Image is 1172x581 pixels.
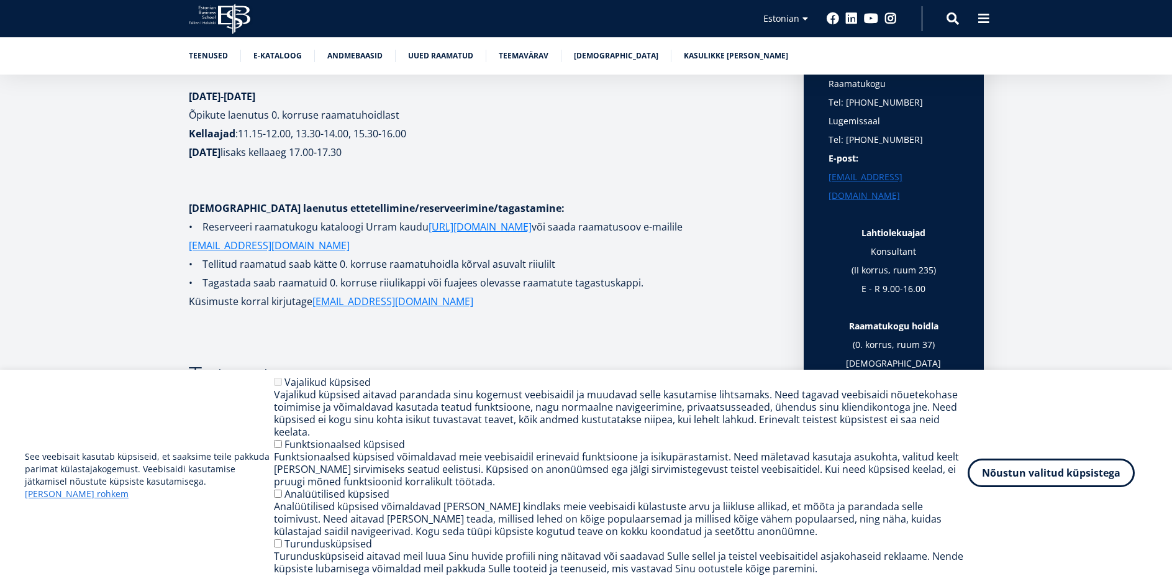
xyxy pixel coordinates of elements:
a: Linkedin [845,12,858,25]
a: Uued raamatud [408,50,473,62]
a: Teemavärav [499,50,548,62]
b: 11.15-12.00, 13.30-14.00, 15.30-16.00 [238,127,406,140]
p: See veebisait kasutab küpsiseid, et saaksime teile pakkuda parimat külastajakogemust. Veebisaidi ... [25,451,274,500]
p: Tel: [PHONE_NUMBER] Lugemissaal [829,93,959,130]
p: : [189,106,779,162]
label: Vajalikud küpsised [284,375,371,389]
p: (0. korrus, ruum 37) [DEMOGRAPHIC_DATA] [829,317,959,391]
label: Turundusküpsised [284,537,372,551]
p: Raamatukogu [829,56,959,93]
a: Facebook [827,12,839,25]
div: Turundusküpsiseid aitavad meil luua Sinu huvide profiili ning näitavad või saadavad Sulle sellel ... [274,550,968,575]
p: • Tellitud raamatud saab kätte 0. korruse raamatuhoidla kõrval asuvalt riiulilt [189,255,779,273]
b: lisaks kellaaeg 17.00-17.30 [220,145,342,159]
p: Küsimuste korral kirjutage [189,292,779,311]
a: [DEMOGRAPHIC_DATA] [574,50,658,62]
a: [EMAIL_ADDRESS][DOMAIN_NAME] [829,168,959,205]
a: [EMAIL_ADDRESS][DOMAIN_NAME] [312,292,473,311]
a: [EMAIL_ADDRESS][DOMAIN_NAME] [189,236,350,255]
a: Teenused [189,50,228,62]
strong: [DATE]-[DATE] [189,89,255,103]
b: Õpikute laenutus 0. korruse raamatuhoidlast [189,108,399,122]
a: E-kataloog [253,50,302,62]
a: Andmebaasid [327,50,383,62]
strong: Lahtiolekuajad [861,227,925,239]
strong: E-post: [829,152,858,164]
label: Analüütilised küpsised [284,487,389,501]
span: Tutvustus [189,359,298,393]
p: Konsultant (II korrus, ruum 235) E - R 9.00-16.00 [829,242,959,317]
div: Vajalikud küpsised aitavad parandada sinu kogemust veebisaidil ja muudavad selle kasutamise lihts... [274,388,968,438]
p: • Tagastada saab raamatuid 0. korruse riiulikappi või fuajees olevasse raamatute tagastuskappi. [189,273,779,292]
strong: Kellaajad [189,127,235,140]
a: Instagram [884,12,897,25]
a: [PERSON_NAME] rohkem [25,488,129,500]
p: • Reserveeri raamatukogu kataloogi Urram kaudu või saada raamatusoov e-mailile [189,217,779,255]
a: [URL][DOMAIN_NAME] [429,217,532,236]
div: Funktsionaalsed küpsised võimaldavad meie veebisaidil erinevaid funktsioone ja isikupärastamist. ... [274,451,968,488]
strong: Raamatukogu hoidla [849,320,938,332]
label: Funktsionaalsed küpsised [284,437,405,451]
strong: [DATE] [189,145,220,159]
div: Analüütilised küpsised võimaldavad [PERSON_NAME] kindlaks meie veebisaidi külastuste arvu ja liik... [274,500,968,538]
button: Nõustun valitud küpsistega [968,459,1135,487]
strong: [DEMOGRAPHIC_DATA] laenutus ettetellimine/reserveerimine/tagastamine: [189,201,565,215]
a: Youtube [864,12,878,25]
a: Kasulikke [PERSON_NAME] [684,50,788,62]
p: Tel: [PHONE_NUMBER] [829,130,959,149]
